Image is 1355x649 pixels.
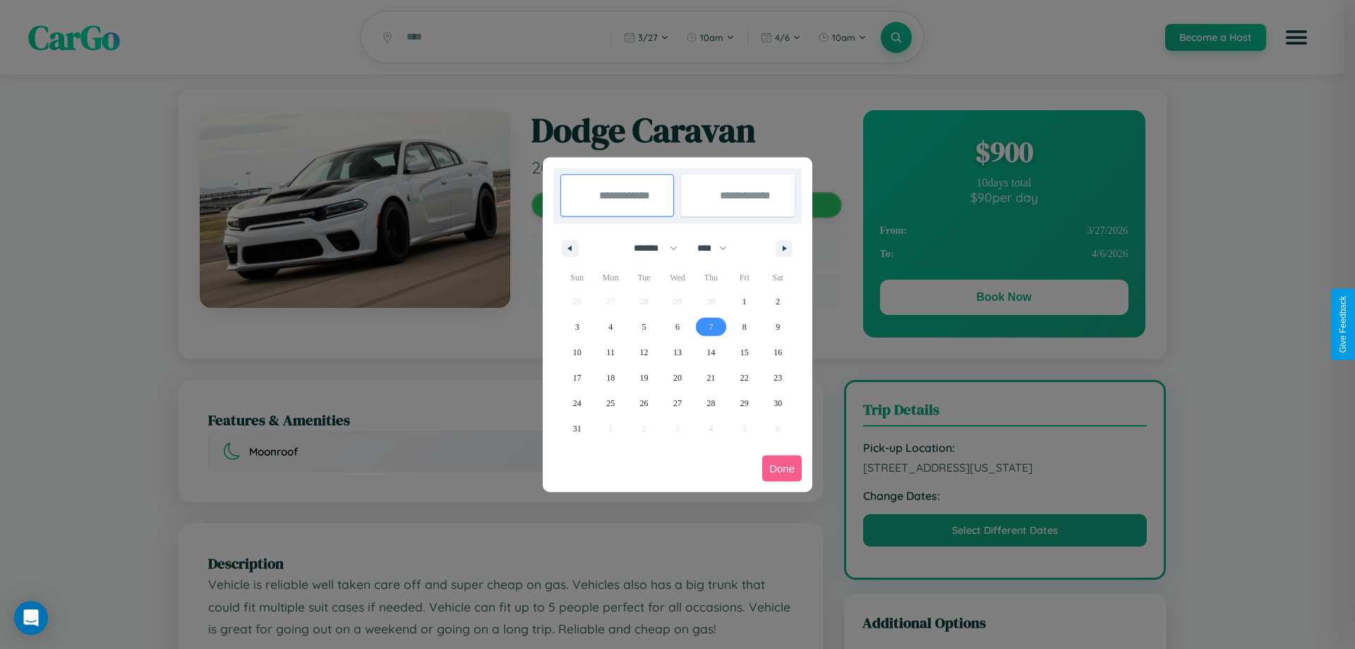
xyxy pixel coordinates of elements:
[728,340,761,365] button: 15
[776,289,780,314] span: 2
[706,391,715,416] span: 28
[742,314,747,340] span: 8
[14,601,48,635] div: Open Intercom Messenger
[773,365,782,391] span: 23
[573,365,582,391] span: 17
[694,391,728,416] button: 28
[560,266,594,289] span: Sun
[761,314,795,340] button: 9
[627,340,661,365] button: 12
[640,365,649,391] span: 19
[606,340,615,365] span: 11
[573,340,582,365] span: 10
[661,391,694,416] button: 27
[673,365,682,391] span: 20
[594,266,627,289] span: Mon
[573,416,582,441] span: 31
[675,314,680,340] span: 6
[706,340,715,365] span: 14
[728,266,761,289] span: Fri
[761,391,795,416] button: 30
[606,391,615,416] span: 25
[642,314,646,340] span: 5
[740,365,749,391] span: 22
[575,314,579,340] span: 3
[1338,296,1348,353] div: Give Feedback
[728,289,761,314] button: 1
[673,391,682,416] span: 27
[694,314,728,340] button: 7
[560,391,594,416] button: 24
[594,365,627,391] button: 18
[728,314,761,340] button: 8
[761,266,795,289] span: Sat
[661,340,694,365] button: 13
[709,314,713,340] span: 7
[560,416,594,441] button: 31
[776,314,780,340] span: 9
[728,391,761,416] button: 29
[594,314,627,340] button: 4
[560,314,594,340] button: 3
[740,340,749,365] span: 15
[706,365,715,391] span: 21
[573,391,582,416] span: 24
[608,314,613,340] span: 4
[762,456,802,482] button: Done
[606,365,615,391] span: 18
[560,340,594,365] button: 10
[640,391,649,416] span: 26
[661,266,694,289] span: Wed
[740,391,749,416] span: 29
[661,365,694,391] button: 20
[761,340,795,365] button: 16
[661,314,694,340] button: 6
[594,391,627,416] button: 25
[728,365,761,391] button: 22
[640,340,649,365] span: 12
[773,391,782,416] span: 30
[673,340,682,365] span: 13
[627,365,661,391] button: 19
[773,340,782,365] span: 16
[761,289,795,314] button: 2
[742,289,747,314] span: 1
[694,340,728,365] button: 14
[761,365,795,391] button: 23
[560,365,594,391] button: 17
[627,391,661,416] button: 26
[694,365,728,391] button: 21
[627,314,661,340] button: 5
[627,266,661,289] span: Tue
[694,266,728,289] span: Thu
[594,340,627,365] button: 11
